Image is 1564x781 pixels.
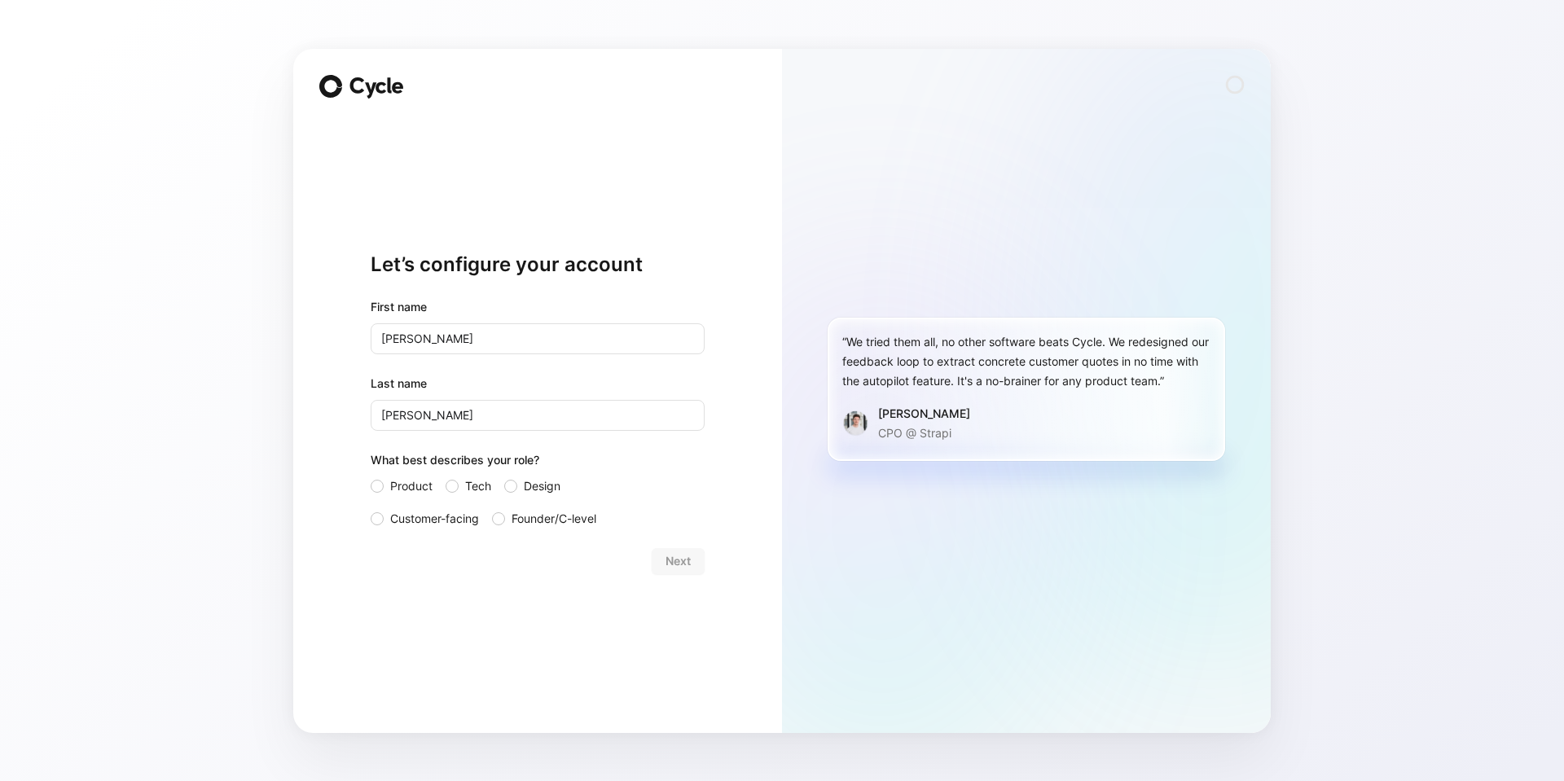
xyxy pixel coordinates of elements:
[371,252,705,278] h1: Let’s configure your account
[371,323,705,354] input: John
[390,509,479,529] span: Customer-facing
[512,509,596,529] span: Founder/C-level
[524,476,560,496] span: Design
[878,404,970,423] div: [PERSON_NAME]
[842,332,1210,391] div: “We tried them all, no other software beats Cycle. We redesigned our feedback loop to extract con...
[878,423,970,443] p: CPO @ Strapi
[465,476,491,496] span: Tech
[371,450,705,476] div: What best describes your role?
[371,374,705,393] label: Last name
[371,297,705,317] div: First name
[390,476,433,496] span: Product
[371,400,705,431] input: Doe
